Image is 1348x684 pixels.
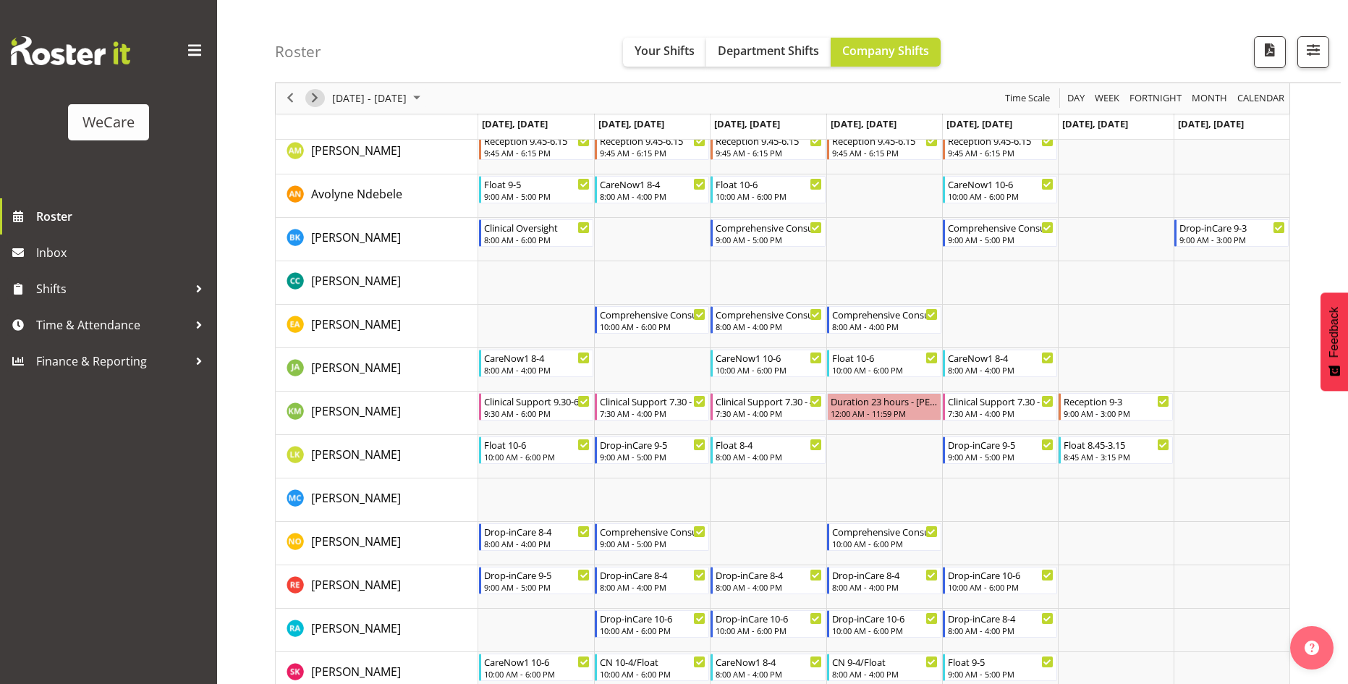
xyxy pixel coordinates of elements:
[484,350,590,365] div: CareNow1 8-4
[1190,90,1230,108] button: Timeline Month
[275,43,321,60] h4: Roster
[827,306,941,334] div: Ena Advincula"s event - Comprehensive Consult 8-4 Begin From Thursday, October 16, 2025 at 8:00:0...
[1328,307,1341,358] span: Feedback
[311,142,401,159] a: [PERSON_NAME]
[948,625,1054,636] div: 8:00 AM - 4:00 PM
[11,36,130,65] img: Rosterit website logo
[943,393,1057,421] div: Kishendri Moodley"s event - Clinical Support 7.30 - 4 Begin From Friday, October 17, 2025 at 7:30...
[276,609,478,652] td: Rachna Anderson resource
[311,273,401,289] span: [PERSON_NAME]
[479,654,593,681] div: Saahit Kour"s event - CareNow1 10-6 Begin From Monday, October 13, 2025 at 10:00:00 AM GMT+13:00 ...
[276,131,478,174] td: Antonia Mao resource
[943,219,1057,247] div: Brian Ko"s event - Comprehensive Consult 9-5 Begin From Friday, October 17, 2025 at 9:00:00 AM GM...
[595,176,709,203] div: Avolyne Ndebele"s event - CareNow1 8-4 Begin From Tuesday, October 14, 2025 at 8:00:00 AM GMT+13:...
[832,611,938,625] div: Drop-inCare 10-6
[827,393,941,421] div: Kishendri Moodley"s event - Duration 23 hours - Kishendri Moodley Begin From Thursday, October 16...
[276,218,478,261] td: Brian Ko resource
[832,147,938,159] div: 9:45 AM - 6:15 PM
[600,654,705,669] div: CN 10-4/Float
[948,437,1054,452] div: Drop-inCare 9-5
[832,133,938,148] div: Reception 9.45-6.15
[600,437,705,452] div: Drop-inCare 9-5
[832,307,938,321] div: Comprehensive Consult 8-4
[311,620,401,637] a: [PERSON_NAME]
[1066,90,1086,108] span: Day
[484,581,590,593] div: 9:00 AM - 5:00 PM
[595,523,709,551] div: Natasha Ottley"s event - Comprehensive Consult 9-5 Begin From Tuesday, October 14, 2025 at 9:00:0...
[1174,219,1289,247] div: Brian Ko"s event - Drop-inCare 9-3 Begin From Sunday, October 19, 2025 at 9:00:00 AM GMT+13:00 En...
[311,489,401,507] a: [PERSON_NAME]
[276,478,478,522] td: Mary Childs resource
[600,451,705,463] div: 9:00 AM - 5:00 PM
[311,229,401,246] a: [PERSON_NAME]
[831,117,896,130] span: [DATE], [DATE]
[1235,90,1287,108] button: Month
[1059,436,1173,464] div: Liandy Kritzinger"s event - Float 8.45-3.15 Begin From Saturday, October 18, 2025 at 8:45:00 AM G...
[1297,36,1329,68] button: Filter Shifts
[600,538,705,549] div: 9:00 AM - 5:00 PM
[311,620,401,636] span: [PERSON_NAME]
[311,663,401,680] a: [PERSON_NAME]
[1004,90,1051,108] span: Time Scale
[276,261,478,305] td: Charlotte Courtney resource
[600,147,705,159] div: 9:45 AM - 6:15 PM
[595,610,709,638] div: Rachna Anderson"s event - Drop-inCare 10-6 Begin From Tuesday, October 14, 2025 at 10:00:00 AM GM...
[716,307,821,321] div: Comprehensive Consult 8-4
[1093,90,1122,108] button: Timeline Week
[484,567,590,582] div: Drop-inCare 9-5
[635,43,695,59] span: Your Shifts
[479,176,593,203] div: Avolyne Ndebele"s event - Float 9-5 Begin From Monday, October 13, 2025 at 9:00:00 AM GMT+13:00 E...
[711,132,825,160] div: Antonia Mao"s event - Reception 9.45-6.15 Begin From Wednesday, October 15, 2025 at 9:45:00 AM GM...
[623,38,706,67] button: Your Shifts
[716,668,821,680] div: 8:00 AM - 4:00 PM
[943,567,1057,594] div: Rachel Els"s event - Drop-inCare 10-6 Begin From Friday, October 17, 2025 at 10:00:00 AM GMT+13:0...
[832,668,938,680] div: 8:00 AM - 4:00 PM
[479,350,593,377] div: Jane Arps"s event - CareNow1 8-4 Begin From Monday, October 13, 2025 at 8:00:00 AM GMT+13:00 Ends...
[1093,90,1121,108] span: Week
[716,611,821,625] div: Drop-inCare 10-6
[305,90,325,108] button: Next
[598,117,664,130] span: [DATE], [DATE]
[276,435,478,478] td: Liandy Kritzinger resource
[948,364,1054,376] div: 8:00 AM - 4:00 PM
[36,350,188,372] span: Finance & Reporting
[479,523,593,551] div: Natasha Ottley"s event - Drop-inCare 8-4 Begin From Monday, October 13, 2025 at 8:00:00 AM GMT+13...
[943,350,1057,377] div: Jane Arps"s event - CareNow1 8-4 Begin From Friday, October 17, 2025 at 8:00:00 AM GMT+13:00 Ends...
[1064,451,1169,463] div: 8:45 AM - 3:15 PM
[1064,394,1169,408] div: Reception 9-3
[716,190,821,202] div: 10:00 AM - 6:00 PM
[714,117,780,130] span: [DATE], [DATE]
[831,408,938,419] div: 12:00 AM - 11:59 PM
[948,350,1054,365] div: CareNow1 8-4
[600,524,705,539] div: Comprehensive Consult 9-5
[600,307,705,321] div: Comprehensive Consult 10-6
[832,581,938,593] div: 8:00 AM - 4:00 PM
[311,186,402,202] span: Avolyne Ndebele
[831,38,941,67] button: Company Shifts
[600,190,705,202] div: 8:00 AM - 4:00 PM
[711,436,825,464] div: Liandy Kritzinger"s event - Float 8-4 Begin From Wednesday, October 15, 2025 at 8:00:00 AM GMT+13...
[948,668,1054,680] div: 9:00 AM - 5:00 PM
[716,408,821,419] div: 7:30 AM - 4:00 PM
[948,133,1054,148] div: Reception 9.45-6.15
[716,220,821,235] div: Comprehensive Consult 9-5
[943,436,1057,464] div: Liandy Kritzinger"s event - Drop-inCare 9-5 Begin From Friday, October 17, 2025 at 9:00:00 AM GMT...
[479,132,593,160] div: Antonia Mao"s event - Reception 9.45-6.15 Begin From Monday, October 13, 2025 at 9:45:00 AM GMT+1...
[311,533,401,550] a: [PERSON_NAME]
[948,451,1054,463] div: 9:00 AM - 5:00 PM
[276,174,478,218] td: Avolyne Ndebele resource
[832,625,938,636] div: 10:00 AM - 6:00 PM
[311,185,402,203] a: Avolyne Ndebele
[943,176,1057,203] div: Avolyne Ndebele"s event - CareNow1 10-6 Begin From Friday, October 17, 2025 at 10:00:00 AM GMT+13...
[311,664,401,680] span: [PERSON_NAME]
[1190,90,1229,108] span: Month
[842,43,929,59] span: Company Shifts
[832,321,938,332] div: 8:00 AM - 4:00 PM
[600,567,705,582] div: Drop-inCare 8-4
[600,408,705,419] div: 7:30 AM - 4:00 PM
[595,654,709,681] div: Saahit Kour"s event - CN 10-4/Float Begin From Tuesday, October 14, 2025 at 10:00:00 AM GMT+13:00...
[943,132,1057,160] div: Antonia Mao"s event - Reception 9.45-6.15 Begin From Friday, October 17, 2025 at 9:45:00 AM GMT+1...
[948,147,1054,159] div: 9:45 AM - 6:15 PM
[948,220,1054,235] div: Comprehensive Consult 9-5
[311,143,401,159] span: [PERSON_NAME]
